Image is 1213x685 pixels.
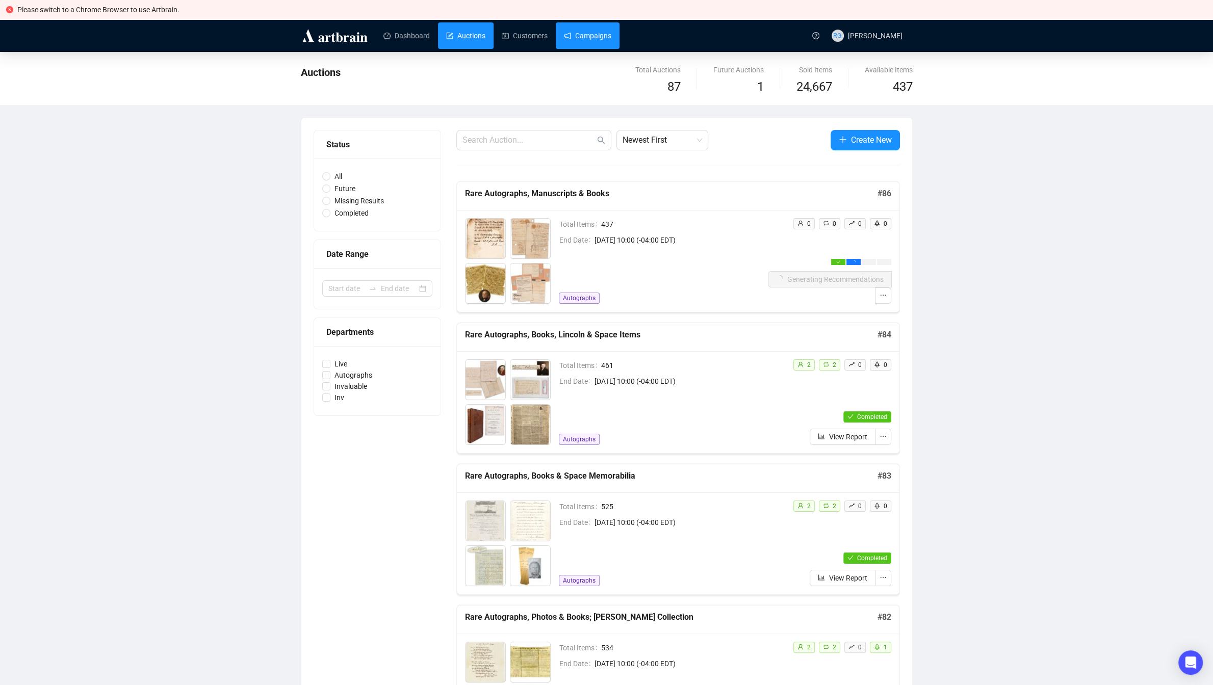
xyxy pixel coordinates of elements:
span: Missing Results [330,195,388,206]
span: Total Items [559,642,601,653]
a: Campaigns [564,22,611,49]
span: 2 [833,644,836,651]
button: Generating Recommendations [768,271,892,287]
span: 1 [757,80,764,94]
span: 437 [893,80,913,94]
span: retweet [823,220,829,226]
a: Customers [502,22,548,49]
a: Rare Autographs, Books & Space Memorabilia#83Total Items525End Date[DATE] 10:00 (-04:00 EDT)Autog... [456,464,900,595]
a: Rare Autographs, Manuscripts & Books#86Total Items437End Date[DATE] 10:00 (-04:00 EDT)Autographsu... [456,181,900,312]
img: 1_01.jpg [466,219,505,258]
span: [DATE] 10:00 (-04:00 EDT) [595,234,768,246]
img: 2_01.jpg [510,501,550,541]
h5: Rare Autographs, Photos & Books; [PERSON_NAME] Collection [465,611,878,623]
span: All [330,171,346,182]
span: search [597,136,605,144]
span: Completed [330,207,373,219]
span: 0 [858,220,862,227]
div: Status [326,138,428,151]
span: Live [330,358,351,370]
button: View Report [810,570,875,586]
button: Create New [831,130,900,150]
span: retweet [823,503,829,509]
span: rise [848,644,855,650]
span: rocket [874,361,880,367]
span: Completed [857,555,887,562]
span: 2 [833,503,836,510]
div: Total Auctions [635,64,681,75]
input: End date [381,283,417,294]
div: Sold Items [796,64,832,75]
span: Autographs [559,575,600,586]
span: 2 [807,503,811,510]
span: to [369,284,377,293]
span: rocket [874,503,880,509]
span: 437 [601,219,768,230]
span: Autographs [559,434,600,445]
img: 3_01.jpg [466,405,505,444]
img: logo [301,28,369,44]
span: 0 [858,644,862,651]
span: 0 [884,361,887,368]
span: End Date [559,376,595,387]
span: loading [851,260,856,264]
span: 525 [601,501,785,512]
span: 0 [858,503,862,510]
span: Create New [851,134,892,146]
img: 1_01.jpg [466,501,505,541]
span: ellipsis [880,574,887,581]
span: Invaluable [330,381,371,392]
div: Date Range [326,248,428,260]
span: [DATE] 10:00 (-04:00 EDT) [595,376,785,387]
span: 0 [884,220,887,227]
span: 2 [807,361,811,368]
div: Open Intercom Messenger [1178,650,1203,675]
span: rocket [874,220,880,226]
img: 4_01.jpg [510,264,550,303]
span: rise [848,503,855,509]
span: 0 [807,220,811,227]
span: rocket [874,644,880,650]
span: Total Items [559,219,601,230]
img: 4_01.jpg [510,405,550,444]
h5: Rare Autographs, Manuscripts & Books [465,188,878,200]
span: [DATE] 10:00 (-04:00 EDT) [595,658,785,669]
img: 3_01.jpg [466,264,505,303]
span: rise [848,361,855,367]
a: Rare Autographs, Books, Lincoln & Space Items#84Total Items461End Date[DATE] 10:00 (-04:00 EDT)Au... [456,323,900,454]
span: bar-chart [818,574,825,581]
span: retweet [823,361,829,367]
span: close-circle [6,6,13,13]
h5: # 82 [878,611,891,623]
span: 2 [807,644,811,651]
span: 0 [858,361,862,368]
img: 1_01.jpg [466,642,505,682]
div: Available Items [865,64,913,75]
span: check [847,555,854,561]
span: End Date [559,234,595,246]
div: Future Auctions [713,64,764,75]
span: Completed [857,413,887,420]
span: check [847,413,854,419]
span: bar-chart [818,433,825,440]
a: Auctions [446,22,485,49]
div: Departments [326,326,428,338]
button: View Report [810,429,875,445]
img: 2_01.jpg [510,642,550,682]
span: Autographs [330,370,376,381]
span: Total Items [559,501,601,512]
div: Please switch to a Chrome Browser to use Artbrain. [17,4,1207,15]
span: plus [839,136,847,144]
span: 24,667 [796,77,832,97]
span: retweet [823,644,829,650]
span: View Report [829,431,867,442]
span: 534 [601,642,785,653]
img: 3_01.jpg [466,546,505,586]
span: [PERSON_NAME] [848,32,902,40]
span: user [797,220,804,226]
span: End Date [559,658,595,669]
img: 2_01.jpg [510,219,550,258]
span: user [797,644,804,650]
span: check [836,260,840,264]
span: 2 [833,361,836,368]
